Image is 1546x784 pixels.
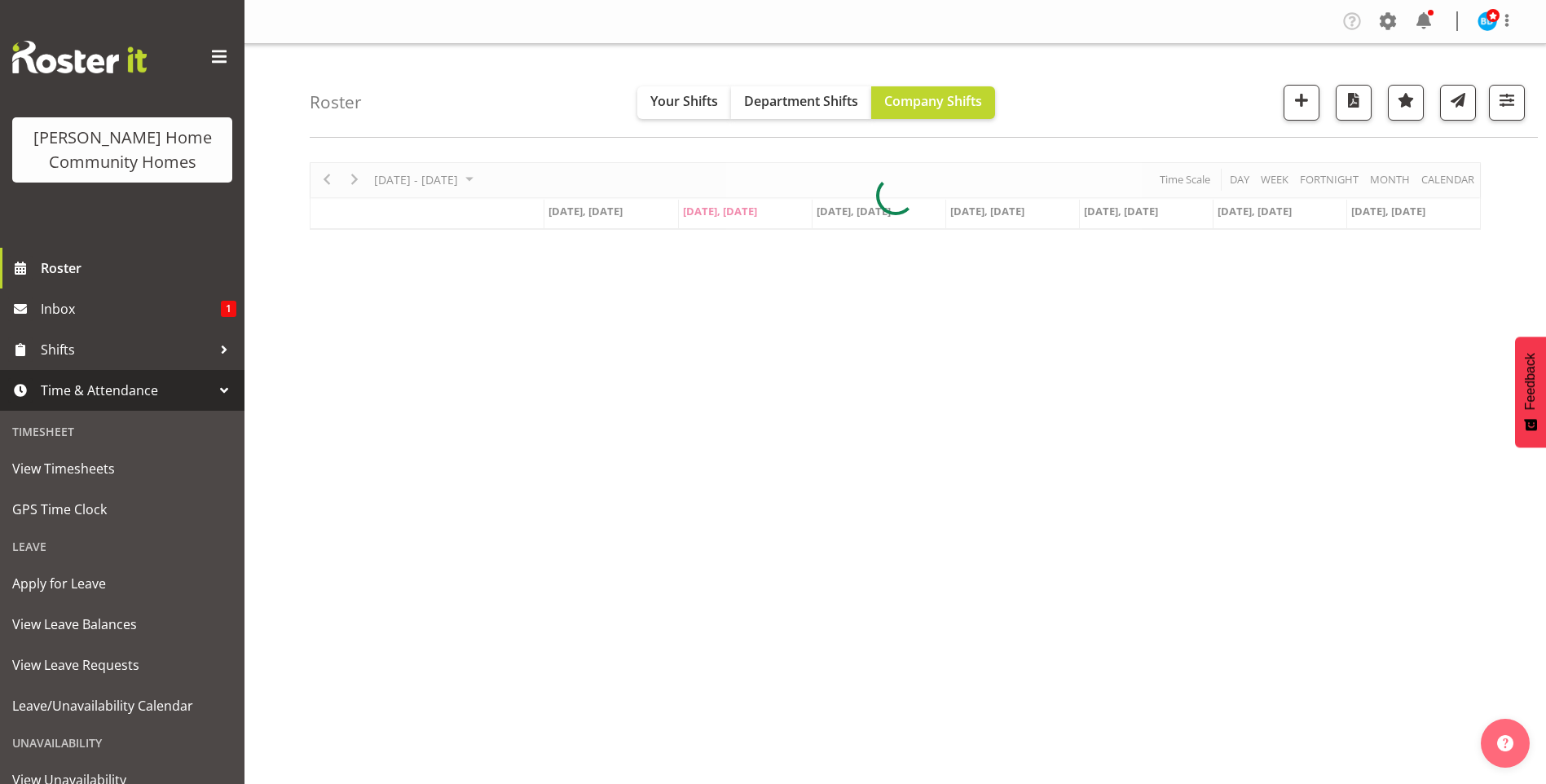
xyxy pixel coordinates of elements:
img: Rosterit website logo [12,41,147,73]
span: Your Shifts [650,92,718,110]
button: Add a new shift [1284,85,1319,121]
button: Company Shifts [871,86,995,119]
button: Department Shifts [731,86,871,119]
span: View Timesheets [12,456,232,481]
span: Roster [41,256,236,280]
button: Send a list of all shifts for the selected filtered period to all rostered employees. [1440,85,1476,121]
img: barbara-dunlop8515.jpg [1478,11,1497,31]
span: Department Shifts [744,92,858,110]
span: Apply for Leave [12,571,232,596]
span: Company Shifts [884,92,982,110]
h4: Roster [310,93,362,112]
button: Your Shifts [637,86,731,119]
div: [PERSON_NAME] Home Community Homes [29,126,216,174]
img: help-xxl-2.png [1497,735,1513,751]
button: Feedback - Show survey [1515,337,1546,447]
button: Highlight an important date within the roster. [1388,85,1424,121]
span: Leave/Unavailability Calendar [12,694,232,718]
span: Inbox [41,297,221,321]
a: GPS Time Clock [4,489,240,530]
span: Time & Attendance [41,378,212,403]
button: Filter Shifts [1489,85,1525,121]
a: Leave/Unavailability Calendar [4,685,240,726]
span: Shifts [41,337,212,362]
a: Apply for Leave [4,563,240,604]
div: Timesheet [4,415,240,448]
a: View Timesheets [4,448,240,489]
a: View Leave Requests [4,645,240,685]
span: Feedback [1523,353,1538,410]
a: View Leave Balances [4,604,240,645]
button: Download a PDF of the roster according to the set date range. [1336,85,1372,121]
div: Leave [4,530,240,563]
span: View Leave Balances [12,612,232,636]
span: 1 [221,301,236,317]
span: View Leave Requests [12,653,232,677]
div: Unavailability [4,726,240,760]
span: GPS Time Clock [12,497,232,522]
